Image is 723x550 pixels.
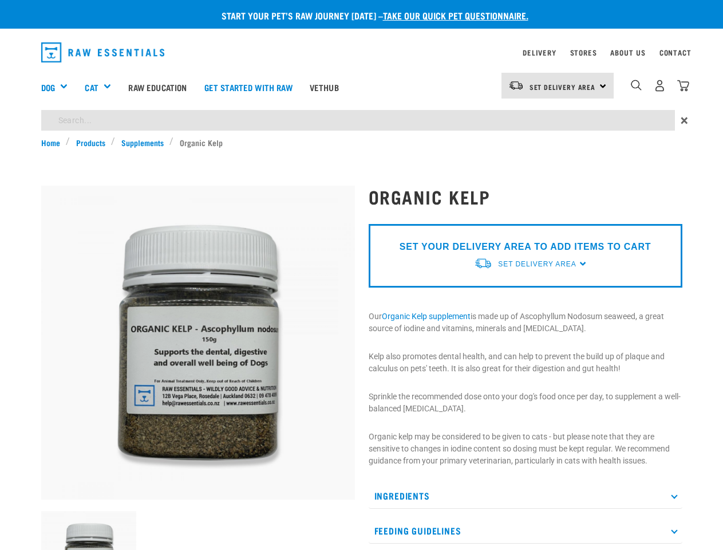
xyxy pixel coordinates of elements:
[654,80,666,92] img: user.png
[41,42,165,62] img: Raw Essentials Logo
[369,431,682,467] p: Organic kelp may be considered to be given to cats - but please note that they are sensitive to c...
[41,136,682,148] nav: breadcrumbs
[382,312,471,321] a: Organic Kelp supplement
[400,240,651,254] p: SET YOUR DELIVERY AREA TO ADD ITEMS TO CART
[115,136,169,148] a: Supplements
[631,80,642,91] img: home-icon-1@2x.png
[41,186,355,500] img: 10870
[32,38,692,67] nav: dropdown navigation
[369,391,682,415] p: Sprinkle the recommended dose onto your dog's food once per day, to supplement a well-balanced [M...
[41,110,675,131] input: Search...
[681,110,688,131] span: ×
[474,257,492,269] img: van-moving.png
[498,260,576,268] span: Set Delivery Area
[570,50,597,54] a: Stores
[508,80,524,91] img: van-moving.png
[120,64,195,110] a: Raw Education
[369,518,682,544] p: Feeding Guidelines
[369,186,682,207] h1: Organic Kelp
[523,50,556,54] a: Delivery
[369,351,682,375] p: Kelp also promotes dental health, and can help to prevent the build up of plaque and calculus on ...
[530,85,596,89] span: Set Delivery Area
[196,64,301,110] a: Get started with Raw
[610,50,645,54] a: About Us
[369,483,682,509] p: Ingredients
[85,81,98,94] a: Cat
[369,311,682,335] p: Our is made up of Ascophyllum Nodosum seaweed, a great source of iodine and vitamins, minerals an...
[383,13,528,18] a: take our quick pet questionnaire.
[70,136,111,148] a: Products
[659,50,692,54] a: Contact
[41,81,55,94] a: Dog
[677,80,689,92] img: home-icon@2x.png
[41,136,66,148] a: Home
[301,64,347,110] a: Vethub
